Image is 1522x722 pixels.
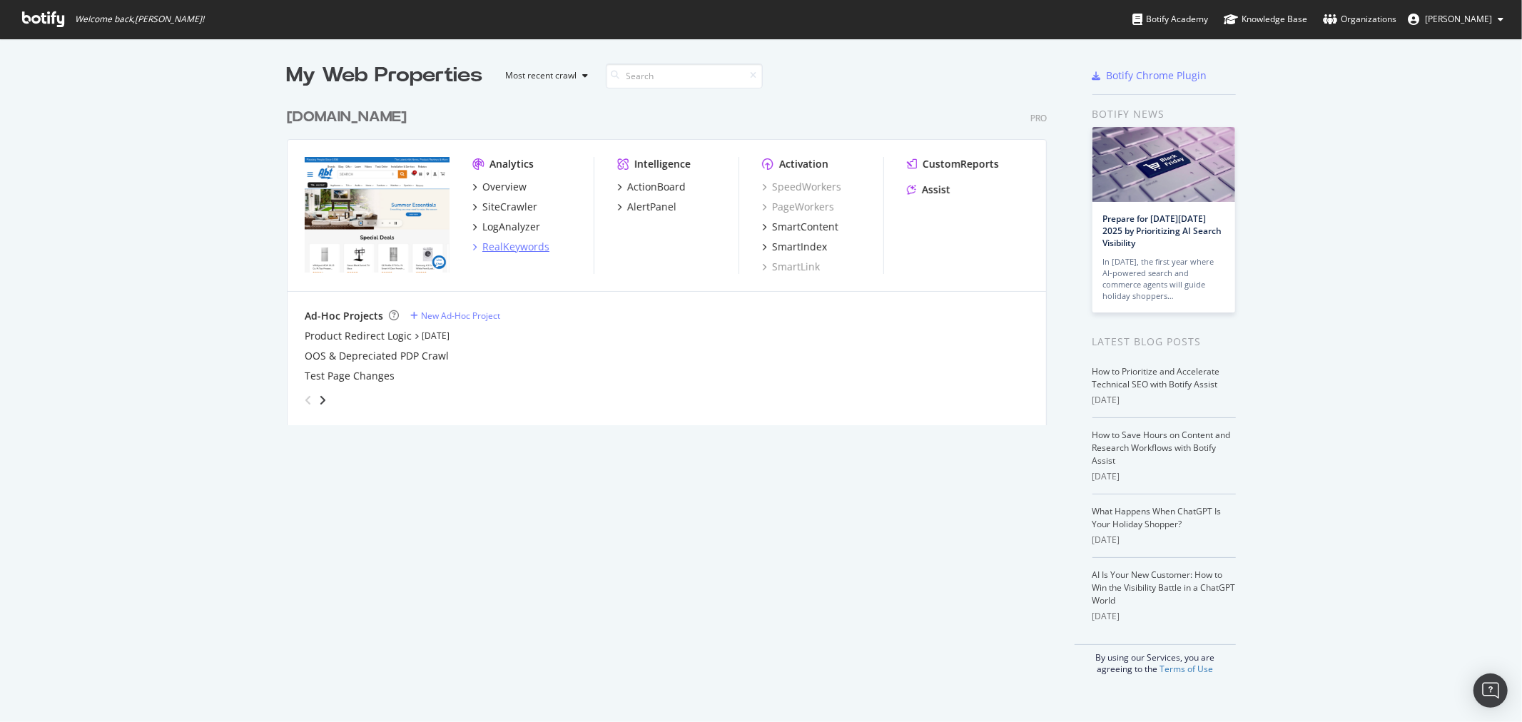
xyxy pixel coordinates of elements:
a: [DATE] [422,330,450,342]
a: Product Redirect Logic [305,329,412,343]
a: How to Save Hours on Content and Research Workflows with Botify Assist [1092,429,1231,467]
div: LogAnalyzer [482,220,540,234]
div: Analytics [489,157,534,171]
div: CustomReports [923,157,999,171]
div: Botify Chrome Plugin [1107,68,1207,83]
div: My Web Properties [287,61,483,90]
div: Overview [482,180,527,194]
a: What Happens When ChatGPT Is Your Holiday Shopper? [1092,505,1222,530]
div: Most recent crawl [506,71,577,80]
div: grid [287,90,1058,425]
div: Knowledge Base [1224,12,1307,26]
a: Botify Chrome Plugin [1092,68,1207,83]
div: [DATE] [1092,534,1236,546]
a: AI Is Your New Customer: How to Win the Visibility Battle in a ChatGPT World [1092,569,1236,606]
div: By using our Services, you are agreeing to the [1075,644,1236,675]
div: SmartContent [772,220,838,234]
div: Assist [922,183,950,197]
div: Intelligence [634,157,691,171]
a: ActionBoard [617,180,686,194]
img: abt.com [305,157,450,273]
a: [DOMAIN_NAME] [287,107,412,128]
div: angle-left [299,389,318,412]
a: SpeedWorkers [762,180,841,194]
button: Most recent crawl [494,64,594,87]
a: How to Prioritize and Accelerate Technical SEO with Botify Assist [1092,365,1220,390]
div: ActionBoard [627,180,686,194]
a: Terms of Use [1160,663,1213,675]
div: AlertPanel [627,200,676,214]
a: RealKeywords [472,240,549,254]
div: SiteCrawler [482,200,537,214]
div: Open Intercom Messenger [1473,673,1508,708]
div: Latest Blog Posts [1092,334,1236,350]
div: New Ad-Hoc Project [421,310,500,322]
span: Michalla Mannino [1425,13,1492,25]
img: Prepare for Black Friday 2025 by Prioritizing AI Search Visibility [1092,127,1235,202]
a: Test Page Changes [305,369,395,383]
div: Activation [779,157,828,171]
input: Search [606,63,763,88]
div: Pro [1030,112,1047,124]
div: [DATE] [1092,610,1236,623]
a: Overview [472,180,527,194]
button: [PERSON_NAME] [1396,8,1515,31]
div: angle-right [318,393,328,407]
div: Ad-Hoc Projects [305,309,383,323]
div: Botify Academy [1132,12,1208,26]
a: PageWorkers [762,200,834,214]
a: Assist [907,183,950,197]
div: In [DATE], the first year where AI-powered search and commerce agents will guide holiday shoppers… [1103,256,1224,302]
a: CustomReports [907,157,999,171]
div: Botify news [1092,106,1236,122]
a: SiteCrawler [472,200,537,214]
a: LogAnalyzer [472,220,540,234]
div: [DATE] [1092,394,1236,407]
a: New Ad-Hoc Project [410,310,500,322]
div: [DATE] [1092,470,1236,483]
a: AlertPanel [617,200,676,214]
div: [DOMAIN_NAME] [287,107,407,128]
a: SmartContent [762,220,838,234]
span: Welcome back, [PERSON_NAME] ! [75,14,204,25]
a: SmartIndex [762,240,827,254]
a: OOS & Depreciated PDP Crawl [305,349,449,363]
a: Prepare for [DATE][DATE] 2025 by Prioritizing AI Search Visibility [1103,213,1222,249]
div: RealKeywords [482,240,549,254]
a: SmartLink [762,260,820,274]
div: Organizations [1323,12,1396,26]
div: SmartIndex [772,240,827,254]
